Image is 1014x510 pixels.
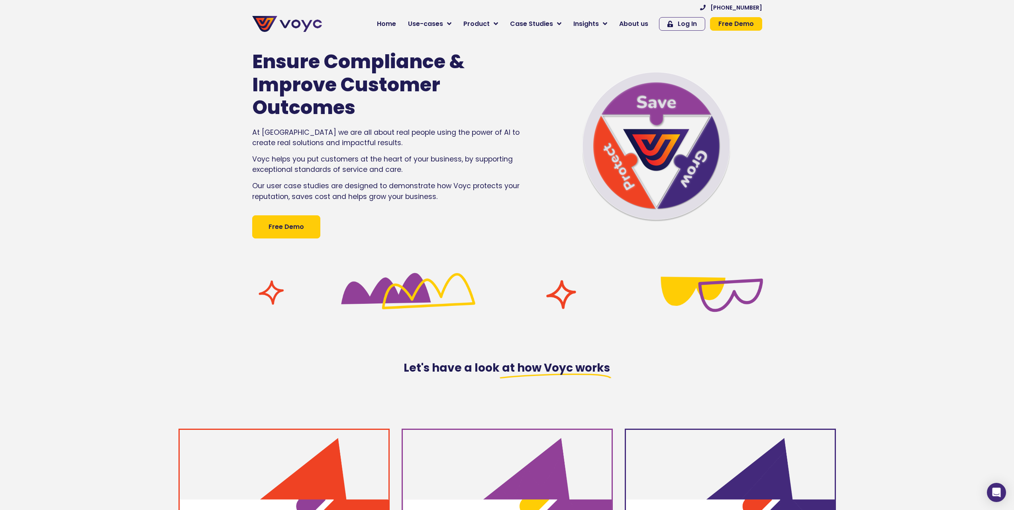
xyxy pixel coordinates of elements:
[252,215,320,238] a: Free Demo
[659,17,705,31] a: Log In
[573,19,599,29] span: Insights
[718,21,754,27] span: Free Demo
[269,222,304,232] span: Free Demo
[252,127,525,148] p: At [GEOGRAPHIC_DATA] we are all about real people using the power of AI to create real solutions ...
[510,19,553,29] span: Case Studies
[567,16,613,32] a: Insights
[457,16,504,32] a: Product
[619,19,648,29] span: About us
[463,19,490,29] span: Product
[678,21,697,27] span: Log In
[402,16,457,32] a: Use-cases
[502,361,610,375] span: at how Voyc works
[613,16,654,32] a: About us
[404,360,500,376] span: Let's have a look
[987,483,1006,502] div: Open Intercom Messenger
[377,19,396,29] span: Home
[700,5,762,10] a: [PHONE_NUMBER]
[252,154,525,175] p: Voyc helps you put customers at the heart of your business, by supporting exceptional standards o...
[252,181,525,202] p: Our user case studies are designed to demonstrate how Voyc protects your reputation, saves cost a...
[252,16,322,32] img: voyc-full-logo
[408,19,443,29] span: Use-cases
[371,16,402,32] a: Home
[504,16,567,32] a: Case Studies
[710,5,762,10] span: [PHONE_NUMBER]
[710,17,762,31] a: Free Demo
[252,50,501,119] h1: Ensure Compliance & Improve Customer Outcomes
